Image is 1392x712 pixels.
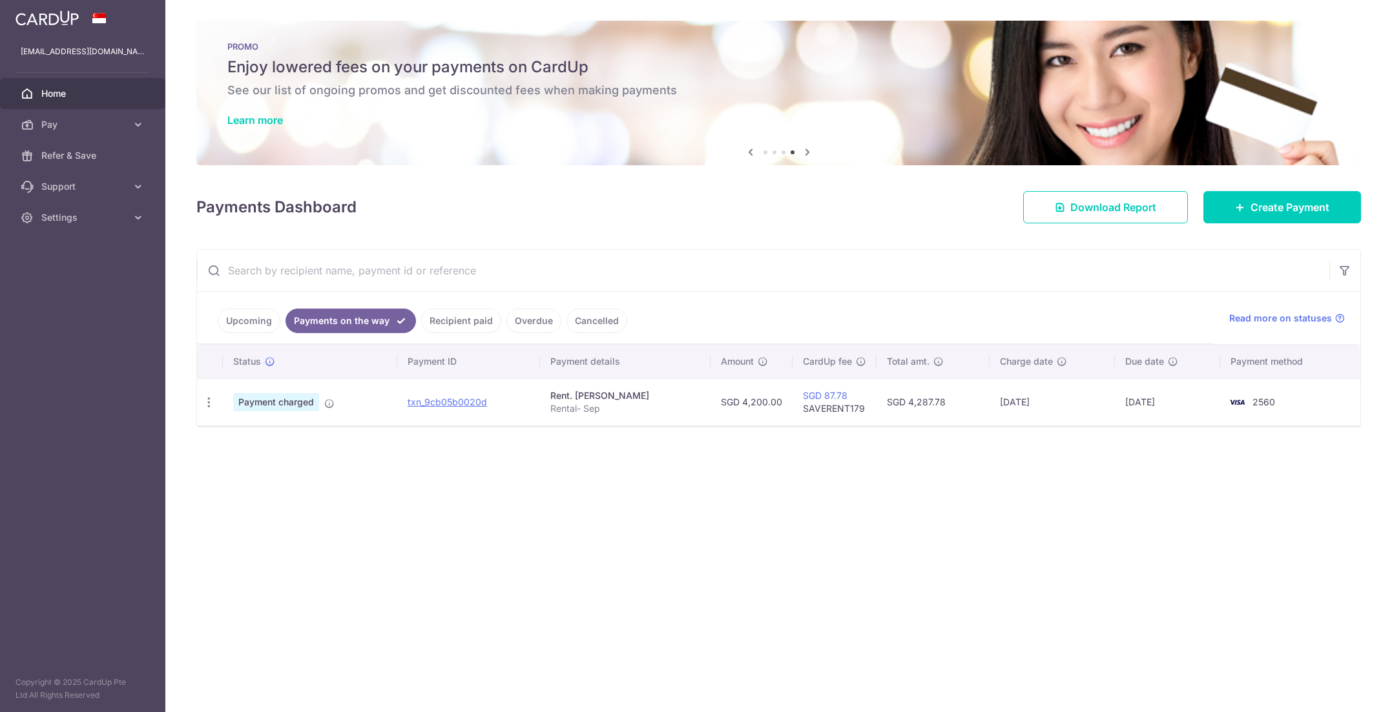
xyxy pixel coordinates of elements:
span: Refer & Save [41,149,127,162]
h4: Payments Dashboard [196,196,357,219]
td: SGD 4,200.00 [711,378,793,425]
p: Rental- Sep [550,402,700,415]
span: Read more on statuses [1229,312,1332,325]
input: Search by recipient name, payment id or reference [197,250,1329,291]
a: Recipient paid [421,309,501,333]
a: Learn more [227,114,283,127]
a: txn_9cb05b0020d [408,396,487,407]
h6: See our list of ongoing promos and get discounted fees when making payments [227,83,1330,98]
td: SGD 4,287.78 [877,378,990,425]
iframe: Opens a widget where you can find more information [1309,673,1379,706]
span: CardUp fee [803,355,852,368]
img: Bank Card [1224,394,1250,410]
a: Overdue [506,309,561,333]
span: Support [41,180,127,193]
span: Pay [41,118,127,131]
span: Total amt. [887,355,930,368]
span: Due date [1125,355,1164,368]
span: Create Payment [1251,199,1329,215]
div: Rent. [PERSON_NAME] [550,389,700,402]
td: [DATE] [990,378,1115,425]
img: CardUp [16,10,79,26]
th: Payment ID [397,345,540,378]
td: [DATE] [1115,378,1220,425]
p: PROMO [227,41,1330,52]
a: Upcoming [218,309,280,333]
a: Read more on statuses [1229,312,1345,325]
th: Payment details [540,345,711,378]
span: Charge date [1000,355,1053,368]
a: Download Report [1023,191,1188,223]
th: Payment method [1220,345,1360,378]
a: Create Payment [1203,191,1361,223]
img: Latest Promos banner [196,21,1361,165]
span: Settings [41,211,127,224]
a: SGD 87.78 [803,390,847,401]
span: Payment charged [233,393,319,411]
span: Status [233,355,261,368]
span: Amount [721,355,754,368]
p: [EMAIL_ADDRESS][DOMAIN_NAME] [21,45,145,58]
a: Cancelled [566,309,627,333]
span: Download Report [1070,199,1156,215]
span: 2560 [1252,396,1275,407]
span: Home [41,87,127,100]
h5: Enjoy lowered fees on your payments on CardUp [227,57,1330,77]
a: Payments on the way [286,309,416,333]
td: SAVERENT179 [793,378,877,425]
